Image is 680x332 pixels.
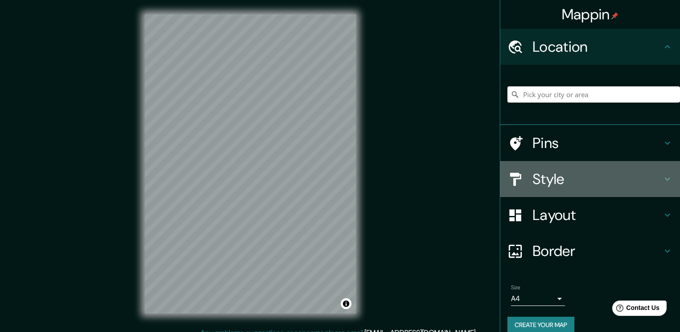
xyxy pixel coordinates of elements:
label: Size [511,284,520,292]
div: Location [500,29,680,65]
button: Toggle attribution [341,298,351,309]
h4: Pins [533,134,662,152]
h4: Location [533,38,662,56]
img: pin-icon.png [611,12,618,19]
h4: Mappin [562,5,619,23]
div: Layout [500,197,680,233]
div: Style [500,161,680,197]
canvas: Map [145,14,356,314]
h4: Layout [533,206,662,224]
div: Pins [500,125,680,161]
h4: Border [533,242,662,260]
iframe: Help widget launcher [600,297,670,322]
h4: Style [533,170,662,188]
div: Border [500,233,680,269]
div: A4 [511,292,565,306]
input: Pick your city or area [507,86,680,103]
